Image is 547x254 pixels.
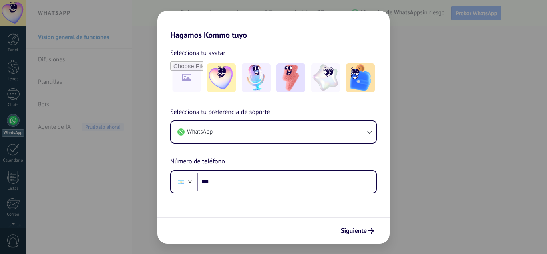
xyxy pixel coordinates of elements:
span: Siguiente [341,228,367,234]
div: Argentina: + 54 [173,173,189,190]
img: -5.jpeg [346,63,375,92]
span: Selecciona tu avatar [170,48,225,58]
img: -4.jpeg [311,63,340,92]
button: Siguiente [337,224,378,238]
span: Selecciona tu preferencia de soporte [170,107,270,118]
span: WhatsApp [187,128,213,136]
img: -2.jpeg [242,63,271,92]
span: Número de teléfono [170,156,225,167]
img: -3.jpeg [276,63,305,92]
h2: Hagamos Kommo tuyo [157,11,390,40]
img: -1.jpeg [207,63,236,92]
button: WhatsApp [171,121,376,143]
